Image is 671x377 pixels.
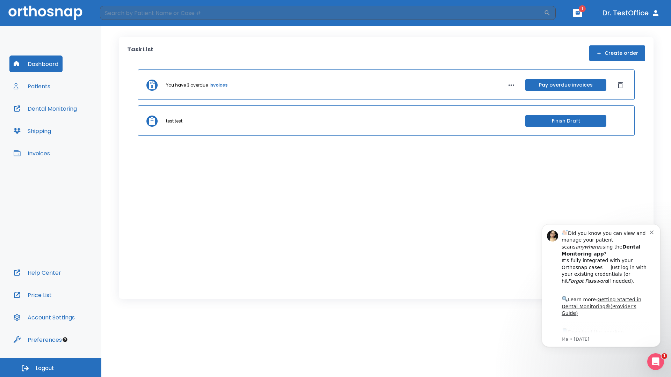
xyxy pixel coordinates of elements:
[600,7,663,19] button: Dr. TestOffice
[30,116,93,128] a: App Store
[9,309,79,326] button: Account Settings
[127,45,153,61] p: Task List
[36,364,54,372] span: Logout
[525,115,606,127] button: Finish Draft
[9,331,66,348] button: Preferences
[9,56,63,72] button: Dashboard
[62,337,68,343] div: Tooltip anchor
[166,82,208,88] p: You have 3 overdue
[100,6,544,20] input: Search by Patient Name or Case #
[9,100,81,117] button: Dental Monitoring
[9,264,65,281] button: Help Center
[9,287,56,303] button: Price List
[525,79,606,91] button: Pay overdue invoices
[647,353,664,370] iframe: Intercom live chat
[531,214,671,358] iframe: Intercom notifications message
[9,78,55,95] button: Patients
[9,123,55,139] button: Shipping
[589,45,645,61] button: Create order
[118,15,124,21] button: Dismiss notification
[662,353,667,359] span: 1
[30,123,118,129] p: Message from Ma, sent 4w ago
[8,6,82,20] img: Orthosnap
[209,82,228,88] a: invoices
[166,118,182,124] p: test test
[615,80,626,91] button: Dismiss
[9,145,54,162] button: Invoices
[579,5,586,12] span: 1
[30,114,118,149] div: Download the app: | ​ Let us know if you need help getting started!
